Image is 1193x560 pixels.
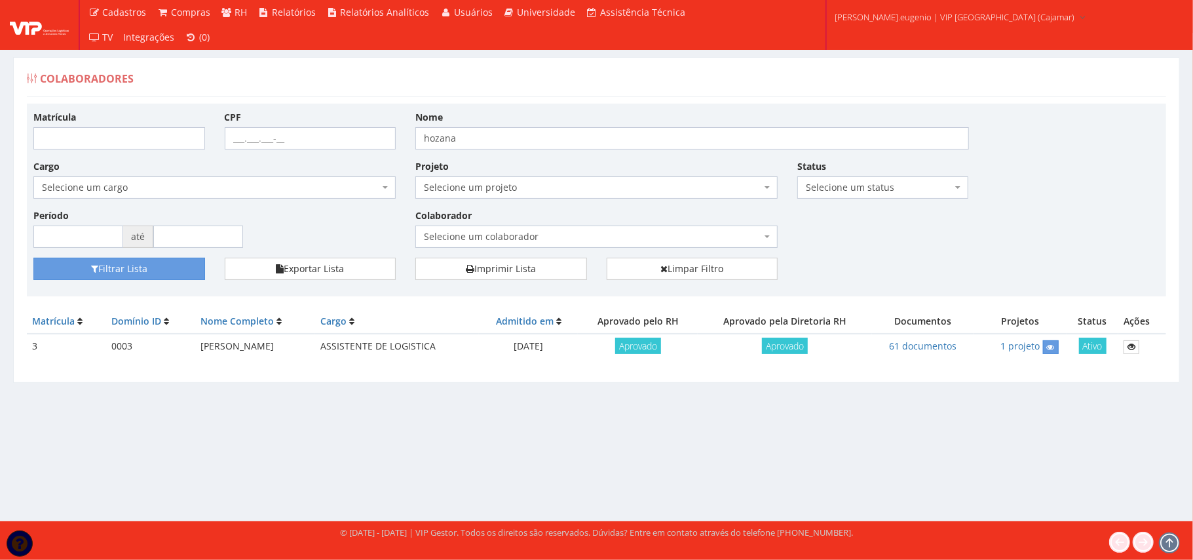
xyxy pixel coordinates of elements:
label: Colaborador [415,209,472,222]
span: Ativo [1079,338,1107,354]
span: Selecione um status [806,181,953,194]
img: logo [10,15,69,35]
th: Aprovado pelo RH [578,310,698,334]
th: Projetos [974,310,1067,334]
td: [DATE] [479,334,578,359]
span: Selecione um projeto [424,181,761,194]
label: Matrícula [33,111,76,124]
span: Selecione um colaborador [415,226,778,248]
button: Exportar Lista [225,258,396,280]
a: Nome Completo [200,315,274,327]
span: Selecione um cargo [42,181,379,194]
span: Aprovado [615,338,661,354]
td: ASSISTENTE DE LOGISTICA [315,334,479,359]
span: Colaboradores [40,71,134,86]
td: 3 [27,334,106,359]
input: ___.___.___-__ [225,127,396,150]
th: Aprovado pela Diretoria RH [698,310,872,334]
a: Integrações [119,25,180,50]
span: TV [103,31,113,43]
th: Status [1067,310,1118,334]
span: Usuários [454,6,493,18]
a: 1 projeto [1001,340,1040,352]
span: Cadastros [103,6,147,18]
a: Limpar Filtro [607,258,778,280]
span: Relatórios [272,6,316,18]
span: até [123,226,153,248]
label: Projeto [415,160,449,173]
span: Compras [171,6,210,18]
a: Matrícula [32,315,75,327]
div: © [DATE] - [DATE] | VIP Gestor. Todos os direitos são reservados. Dúvidas? Entre em contato atrav... [340,527,853,539]
span: Assistência Técnica [600,6,685,18]
a: Cargo [320,315,347,327]
span: RH [235,6,248,18]
a: 61 documentos [889,340,956,352]
label: CPF [225,111,242,124]
th: Documentos [872,310,974,334]
label: Período [33,209,69,222]
label: Nome [415,111,443,124]
label: Status [797,160,826,173]
span: Selecione um cargo [33,176,396,199]
button: Filtrar Lista [33,258,205,280]
a: Domínio ID [111,315,161,327]
a: Imprimir Lista [415,258,587,280]
a: TV [83,25,119,50]
span: [PERSON_NAME].eugenio | VIP [GEOGRAPHIC_DATA] (Cajamar) [835,10,1074,24]
th: Ações [1118,310,1166,334]
a: Admitido em [496,315,554,327]
span: Universidade [518,6,576,18]
label: Cargo [33,160,60,173]
span: Selecione um colaborador [424,230,761,243]
span: Aprovado [762,338,808,354]
td: 0003 [106,334,195,359]
span: (0) [199,31,210,43]
a: (0) [180,25,216,50]
span: Relatórios Analíticos [341,6,430,18]
span: Integrações [124,31,175,43]
td: [PERSON_NAME] [195,334,315,359]
span: Selecione um status [797,176,969,199]
span: Selecione um projeto [415,176,778,199]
